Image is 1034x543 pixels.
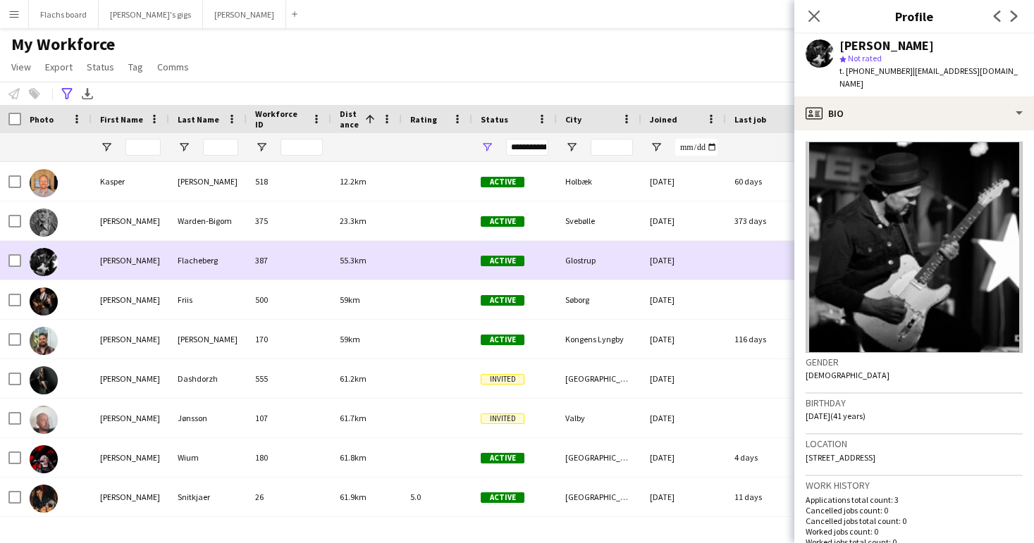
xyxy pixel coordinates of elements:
[29,1,99,28] button: Flachs board
[806,516,1023,526] p: Cancelled jobs total count: 0
[806,452,875,463] span: [STREET_ADDRESS]
[340,373,367,384] span: 61.2km
[726,478,811,516] div: 11 days
[169,359,247,398] div: Dashdorzh
[92,162,169,201] div: Kasper
[557,399,641,437] div: Valby
[557,241,641,280] div: Glostrup
[557,320,641,358] div: Kongens Lyngby
[641,359,726,398] div: [DATE]
[169,320,247,358] div: [PERSON_NAME]
[557,359,641,398] div: [GEOGRAPHIC_DATA]
[169,478,247,516] div: Snitkjaer
[340,216,367,226] span: 23.3km
[11,61,31,73] span: View
[125,139,161,156] input: First Name Filter Input
[806,142,1023,353] img: Crew avatar or photo
[641,162,726,201] div: [DATE]
[128,61,143,73] span: Tag
[340,452,367,463] span: 61.8km
[848,53,882,63] span: Not rated
[30,287,58,316] img: Martin Friis
[726,201,811,240] div: 373 days
[99,1,203,28] button: [PERSON_NAME]'s gigs
[92,241,169,280] div: [PERSON_NAME]
[726,320,811,358] div: 116 days
[255,141,268,154] button: Open Filter Menu
[806,494,1023,505] p: Applications total count: 3
[806,397,1023,409] h3: Birthday
[340,413,367,423] span: 61.7km
[169,280,247,319] div: Friis
[481,295,524,306] span: Active
[30,445,58,473] img: Susanne Wium
[481,216,524,227] span: Active
[92,478,169,516] div: [PERSON_NAME]
[839,65,913,76] span: t. [PHONE_NUMBER]
[247,478,331,516] div: 26
[203,1,286,28] button: [PERSON_NAME]
[30,327,58,355] img: Magnus Jacobsen
[340,334,360,344] span: 59km
[178,141,190,154] button: Open Filter Menu
[806,370,890,380] span: [DEMOGRAPHIC_DATA]
[557,162,641,201] div: Holbæk
[59,85,75,102] app-action-btn: Advanced filters
[247,438,331,477] div: 180
[169,399,247,437] div: Jønsson
[794,7,1034,25] h3: Profile
[247,320,331,358] div: 170
[641,399,726,437] div: [DATE]
[726,162,811,201] div: 60 days
[30,114,54,125] span: Photo
[39,58,78,76] a: Export
[591,139,633,156] input: City Filter Input
[247,399,331,437] div: 107
[92,438,169,477] div: [PERSON_NAME]
[481,256,524,266] span: Active
[169,162,247,201] div: [PERSON_NAME]
[481,453,524,463] span: Active
[340,176,367,187] span: 12.2km
[481,492,524,503] span: Active
[650,141,663,154] button: Open Filter Menu
[565,141,578,154] button: Open Filter Menu
[641,320,726,358] div: [DATE]
[410,114,437,125] span: Rating
[92,359,169,398] div: [PERSON_NAME]
[79,85,96,102] app-action-btn: Export XLSX
[481,374,524,385] span: Invited
[340,294,360,305] span: 59km
[30,169,58,197] img: Kasper Larsen
[641,478,726,516] div: [DATE]
[726,438,811,477] div: 4 days
[557,438,641,477] div: [GEOGRAPHIC_DATA]
[30,208,58,237] img: Andreas Warden-Bigom
[839,39,934,52] div: [PERSON_NAME]
[806,356,1023,368] h3: Gender
[806,437,1023,450] h3: Location
[30,366,58,394] img: Nadia Dashdorzh
[565,114,581,125] span: City
[641,241,726,280] div: [DATE]
[481,177,524,187] span: Active
[641,201,726,240] div: [DATE]
[92,320,169,358] div: [PERSON_NAME]
[247,162,331,201] div: 518
[675,139,718,156] input: Joined Filter Input
[806,411,866,421] span: [DATE] (41 years)
[340,108,359,130] span: Distance
[481,114,508,125] span: Status
[169,241,247,280] div: Flacheberg
[92,280,169,319] div: [PERSON_NAME]
[81,58,120,76] a: Status
[806,505,1023,516] p: Cancelled jobs count: 0
[152,58,195,76] a: Comms
[11,34,115,55] span: My Workforce
[557,201,641,240] div: Svebølle
[650,114,677,125] span: Joined
[87,61,114,73] span: Status
[281,139,323,156] input: Workforce ID Filter Input
[169,201,247,240] div: Warden-Bigom
[30,485,58,513] img: Christopher Snitkjaer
